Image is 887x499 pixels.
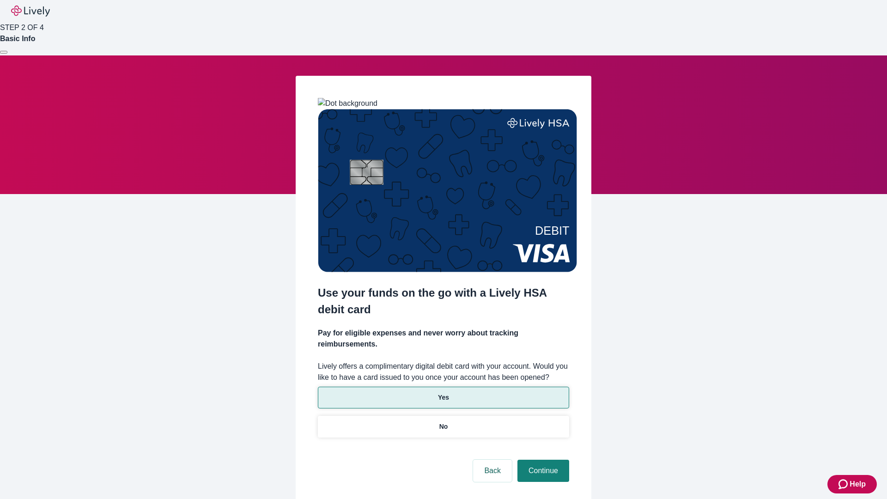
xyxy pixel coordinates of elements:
[318,387,569,408] button: Yes
[473,460,512,482] button: Back
[439,422,448,432] p: No
[850,479,866,490] span: Help
[827,475,877,493] button: Zendesk support iconHelp
[318,328,569,350] h4: Pay for eligible expenses and never worry about tracking reimbursements.
[318,98,377,109] img: Dot background
[438,393,449,402] p: Yes
[11,6,50,17] img: Lively
[318,416,569,438] button: No
[838,479,850,490] svg: Zendesk support icon
[318,285,569,318] h2: Use your funds on the go with a Lively HSA debit card
[318,361,569,383] label: Lively offers a complimentary digital debit card with your account. Would you like to have a card...
[318,109,577,272] img: Debit card
[517,460,569,482] button: Continue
